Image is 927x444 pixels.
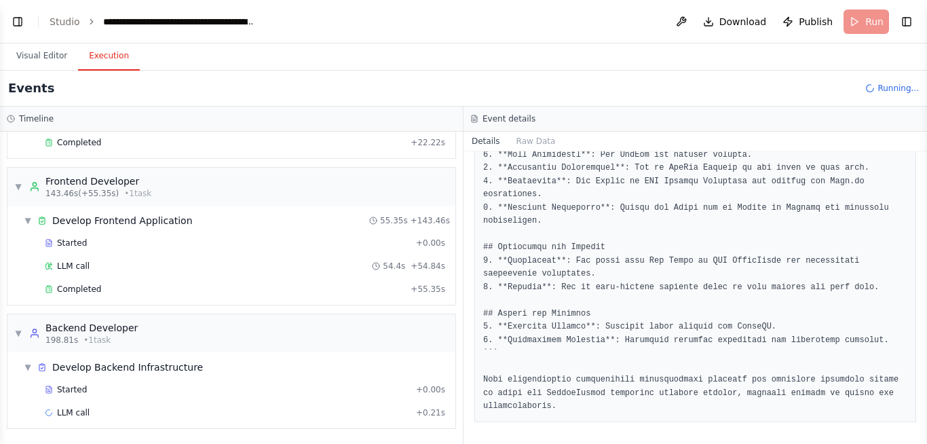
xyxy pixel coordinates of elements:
span: 54.4s [383,261,405,272]
span: • 1 task [124,188,151,199]
h3: Event details [483,113,535,124]
h2: Events [8,79,54,98]
span: + 54.84s [411,261,445,272]
button: Execution [78,42,140,71]
button: Visual Editor [5,42,78,71]
span: • 1 task [83,335,111,346]
button: Show left sidebar [8,12,27,31]
button: Details [463,132,508,151]
span: + 0.21s [416,407,445,418]
span: Running... [877,83,919,94]
span: Completed [57,284,101,295]
span: Started [57,238,87,248]
button: Publish [777,10,838,34]
a: Studio [50,16,80,27]
div: Backend Developer [45,321,138,335]
div: Develop Frontend Application [52,214,193,227]
div: Develop Backend Infrastructure [52,360,203,374]
div: Frontend Developer [45,174,151,188]
span: Download [719,15,767,29]
span: 198.81s [45,335,78,346]
span: Started [57,384,87,395]
span: + 0.00s [416,384,445,395]
button: Raw Data [508,132,564,151]
span: ▼ [24,215,32,226]
span: + 143.46s [411,215,450,226]
span: + 22.22s [411,137,445,148]
span: Completed [57,137,101,148]
span: + 55.35s [411,284,445,295]
button: Show right sidebar [897,12,916,31]
button: Download [698,10,772,34]
span: LLM call [57,261,90,272]
span: LLM call [57,407,90,418]
span: ▼ [14,181,22,192]
span: ▼ [24,362,32,373]
span: + 0.00s [416,238,445,248]
span: 143.46s (+55.35s) [45,188,119,199]
span: 55.35s [380,215,408,226]
span: ▼ [14,328,22,339]
span: Publish [799,15,833,29]
h3: Timeline [19,113,54,124]
nav: breadcrumb [50,15,256,29]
